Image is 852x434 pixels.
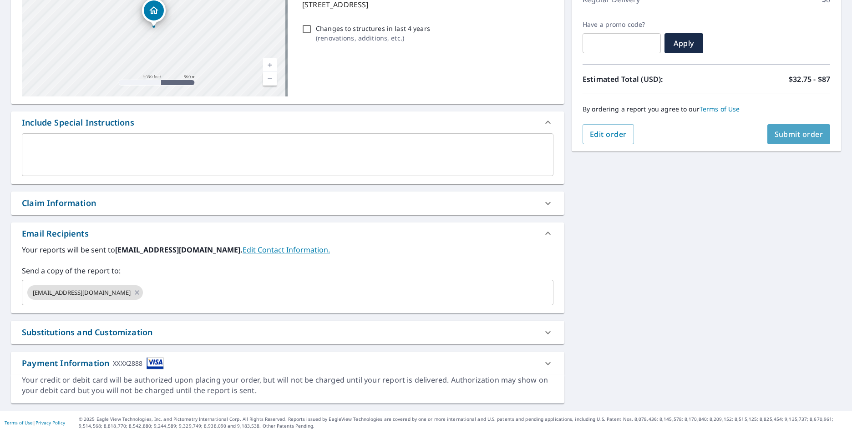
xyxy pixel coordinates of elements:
[11,192,564,215] div: Claim Information
[263,58,277,72] a: Current Level 14, Zoom In
[583,124,634,144] button: Edit order
[243,245,330,255] a: EditContactInfo
[5,419,33,426] a: Terms of Use
[767,124,831,144] button: Submit order
[22,197,96,209] div: Claim Information
[79,416,847,429] p: © 2025 Eagle View Technologies, Inc. and Pictometry International Corp. All Rights Reserved. Repo...
[263,72,277,86] a: Current Level 14, Zoom Out
[664,33,703,53] button: Apply
[583,74,706,85] p: Estimated Total (USD):
[27,285,143,300] div: [EMAIL_ADDRESS][DOMAIN_NAME]
[700,105,740,113] a: Terms of Use
[115,245,243,255] b: [EMAIL_ADDRESS][DOMAIN_NAME].
[35,419,65,426] a: Privacy Policy
[672,38,696,48] span: Apply
[583,20,661,29] label: Have a promo code?
[316,33,430,43] p: ( renovations, additions, etc. )
[22,357,164,369] div: Payment Information
[22,326,152,338] div: Substitutions and Customization
[22,265,553,276] label: Send a copy of the report to:
[583,105,830,113] p: By ordering a report you agree to our
[775,129,823,139] span: Submit order
[316,24,430,33] p: Changes to structures in last 4 years
[22,244,553,255] label: Your reports will be sent to
[11,222,564,244] div: Email Recipients
[11,111,564,133] div: Include Special Instructions
[22,116,134,129] div: Include Special Instructions
[590,129,627,139] span: Edit order
[789,74,830,85] p: $32.75 - $87
[5,420,65,425] p: |
[113,357,142,369] div: XXXX2888
[11,321,564,344] div: Substitutions and Customization
[147,357,164,369] img: cardImage
[22,375,553,396] div: Your credit or debit card will be authorized upon placing your order, but will not be charged unt...
[22,227,89,240] div: Email Recipients
[27,288,136,297] span: [EMAIL_ADDRESS][DOMAIN_NAME]
[11,352,564,375] div: Payment InformationXXXX2888cardImage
